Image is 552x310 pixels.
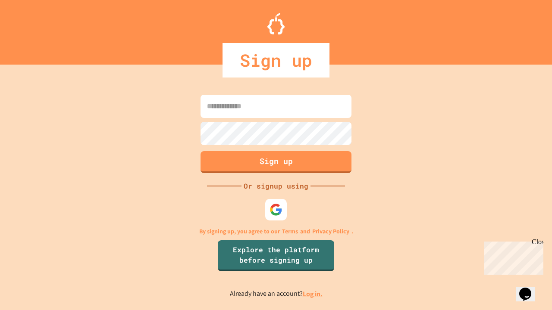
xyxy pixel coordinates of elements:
[312,227,349,236] a: Privacy Policy
[282,227,298,236] a: Terms
[223,43,329,77] div: Sign up
[3,3,60,55] div: Chat with us now!Close
[201,151,351,173] button: Sign up
[230,288,323,299] p: Already have an account?
[270,203,282,216] img: google-icon.svg
[267,13,285,34] img: Logo.svg
[516,276,543,301] iframe: chat widget
[241,181,310,191] div: Or signup using
[303,289,323,298] a: Log in.
[218,240,334,271] a: Explore the platform before signing up
[480,238,543,275] iframe: chat widget
[199,227,353,236] p: By signing up, you agree to our and .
